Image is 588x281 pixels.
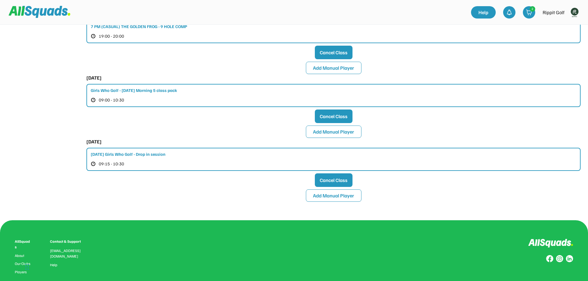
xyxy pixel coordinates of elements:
[471,6,496,19] a: Help
[530,6,535,11] div: 2
[526,9,532,15] img: shopping-cart-01%20%281%29.svg
[306,62,361,74] button: Add Manual Player
[315,173,352,187] button: Cancel Class
[91,96,161,104] button: 09:00 - 10:30
[91,23,187,30] div: 7 PM (CASUAL) THE GOLDEN FROG - 9 HOLE COMP
[9,6,70,18] img: Squad%20Logo.svg
[99,34,124,38] span: 19:00 - 20:00
[99,162,124,166] span: 09:15 - 10:30
[91,151,165,157] div: [DATE] Girls Who Golf - Drop in session
[568,6,581,19] img: Rippitlogov2_green.png
[528,239,573,248] img: Logo%20inverted.svg
[546,255,553,262] img: Group%20copy%208.svg
[86,138,102,145] div: [DATE]
[556,255,563,262] img: Group%20copy%207.svg
[99,98,124,102] span: 09:00 - 10:30
[543,9,565,16] div: Rippit Golf
[91,87,177,93] div: Girls Who Golf - [DATE] Morning 5 class pack
[506,9,512,15] img: bell-03%20%281%29.svg
[566,255,573,262] img: Group%20copy%206.svg
[91,160,161,168] button: 09:15 - 10:30
[91,32,161,40] button: 19:00 - 20:00
[306,126,361,138] button: Add Manual Player
[315,110,352,123] button: Cancel Class
[306,189,361,202] button: Add Manual Player
[86,74,102,81] div: [DATE]
[315,46,352,59] button: Cancel Class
